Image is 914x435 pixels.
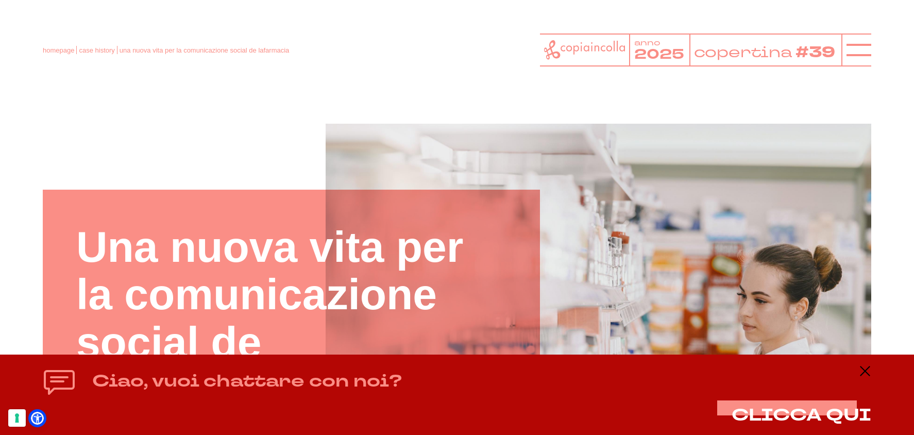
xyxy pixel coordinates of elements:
a: homepage [43,46,74,54]
span: una nuova vita per la comunicazione social de lafarmacia [120,46,290,54]
h4: Ciao, vuoi chattare con noi? [92,370,402,393]
button: Le tue preferenze relative al consenso per le tecnologie di tracciamento [8,409,26,427]
a: Open Accessibility Menu [31,412,44,425]
tspan: anno [634,37,661,48]
h1: Una nuova vita per la comunicazione social de Lafarmacia. [76,223,506,414]
tspan: 2025 [634,45,684,64]
tspan: copertina [694,42,793,62]
a: case history [79,46,114,54]
tspan: #39 [797,42,837,63]
button: CLICCA QUI [732,406,871,425]
span: CLICCA QUI [732,404,871,427]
